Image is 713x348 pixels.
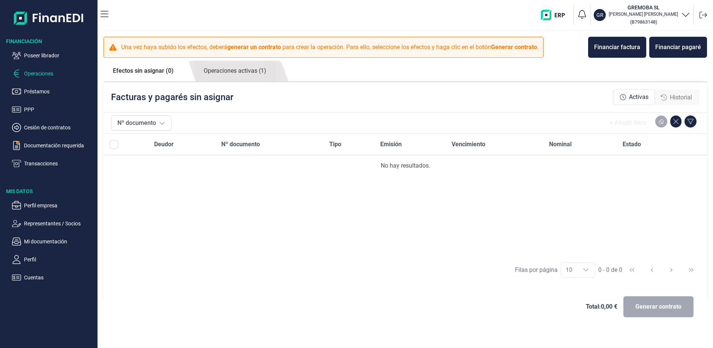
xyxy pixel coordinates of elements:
[121,43,539,52] p: Una vez haya subido los efectos, deberá para crear la operación. Para ello, seleccione los efecto...
[24,51,95,60] p: Poseer librador
[586,302,617,311] span: Total: 0,00 €
[682,261,700,279] button: Last Page
[12,141,95,150] button: Documentación requerida
[24,255,95,264] p: Perfil
[541,10,570,20] img: erp
[598,267,622,273] span: 0 - 0 de 0
[12,69,95,78] button: Operaciones
[623,140,641,149] span: Estado
[24,237,95,246] p: Mi documentación
[12,273,95,282] button: Cuentas
[655,90,698,105] div: Historial
[649,37,707,58] button: Financiar pagaré
[111,115,171,130] button: Nº documento
[670,93,692,102] span: Historial
[110,140,119,149] div: All items unselected
[623,261,641,279] button: First Page
[614,89,655,105] div: Activas
[12,255,95,264] button: Perfil
[549,140,572,149] span: Nominal
[110,161,701,170] div: No hay resultados.
[194,61,276,81] a: Operaciones activas (1)
[594,4,690,26] button: GRGREMOBA SL[PERSON_NAME] [PERSON_NAME](B79863148)
[24,87,95,96] p: Préstamos
[12,219,95,228] button: Representantes / Socios
[491,43,537,51] b: Generar contrato
[515,265,558,274] div: Filas por página
[12,51,95,60] button: Poseer librador
[12,201,95,210] button: Perfil empresa
[12,159,95,168] button: Transacciones
[662,261,680,279] button: Next Page
[24,141,95,150] p: Documentación requerida
[609,11,678,17] p: [PERSON_NAME] [PERSON_NAME]
[24,201,95,210] p: Perfil empresa
[452,140,485,149] span: Vencimiento
[12,237,95,246] button: Mi documentación
[227,43,281,51] b: generar un contrato
[630,19,657,25] small: Copiar cif
[221,140,260,149] span: Nº documento
[629,93,648,102] span: Activas
[596,11,603,19] p: GR
[643,261,661,279] button: Previous Page
[14,6,84,30] img: Logo de aplicación
[12,87,95,96] button: Préstamos
[24,123,95,132] p: Cesión de contratos
[588,37,646,58] button: Financiar factura
[111,91,233,103] p: Facturas y pagarés sin asignar
[577,263,595,277] div: Choose
[609,4,678,11] h3: GREMOBA SL
[154,140,174,149] span: Deudor
[594,43,640,52] div: Financiar factura
[24,219,95,228] p: Representantes / Socios
[24,69,95,78] p: Operaciones
[24,273,95,282] p: Cuentas
[380,140,402,149] span: Emisión
[12,123,95,132] button: Cesión de contratos
[655,43,701,52] div: Financiar pagaré
[104,61,183,81] a: Efectos sin asignar (0)
[329,140,341,149] span: Tipo
[12,105,95,114] button: PPP
[24,159,95,168] p: Transacciones
[24,105,95,114] p: PPP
